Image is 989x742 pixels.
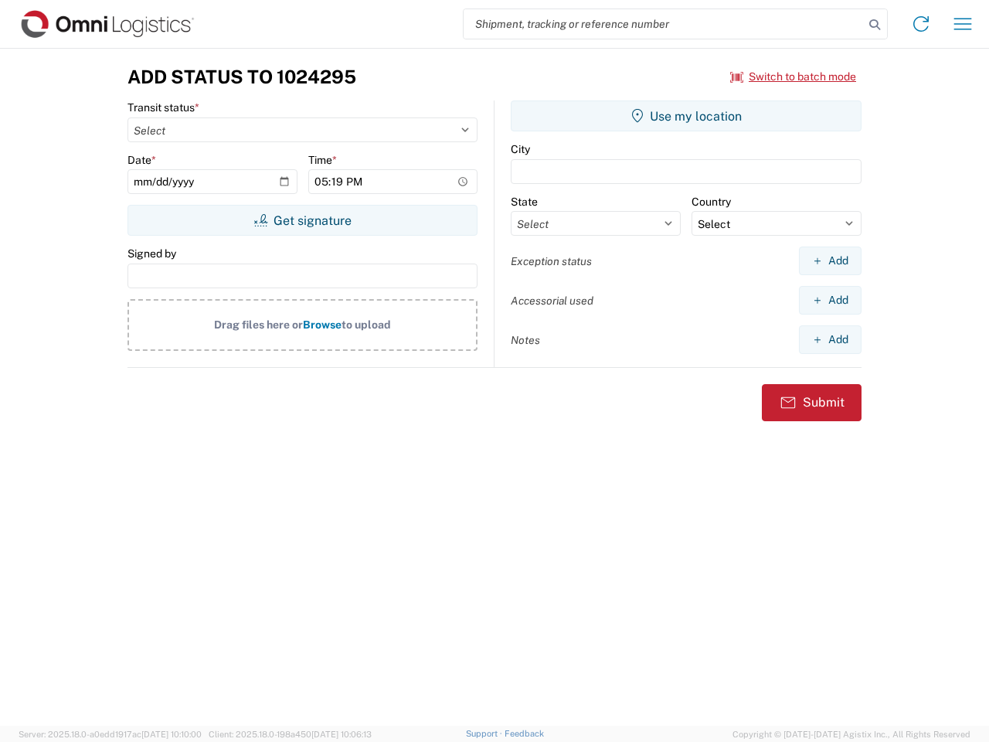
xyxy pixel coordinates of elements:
[799,247,862,275] button: Add
[308,153,337,167] label: Time
[505,729,544,738] a: Feedback
[511,254,592,268] label: Exception status
[127,205,478,236] button: Get signature
[799,286,862,315] button: Add
[311,730,372,739] span: [DATE] 10:06:13
[762,384,862,421] button: Submit
[799,325,862,354] button: Add
[127,66,356,88] h3: Add Status to 1024295
[732,727,970,741] span: Copyright © [DATE]-[DATE] Agistix Inc., All Rights Reserved
[730,64,856,90] button: Switch to batch mode
[127,100,199,114] label: Transit status
[127,247,176,260] label: Signed by
[464,9,864,39] input: Shipment, tracking or reference number
[127,153,156,167] label: Date
[511,195,538,209] label: State
[466,729,505,738] a: Support
[214,318,303,331] span: Drag files here or
[511,142,530,156] label: City
[511,100,862,131] button: Use my location
[511,294,593,308] label: Accessorial used
[692,195,731,209] label: Country
[19,730,202,739] span: Server: 2025.18.0-a0edd1917ac
[209,730,372,739] span: Client: 2025.18.0-198a450
[141,730,202,739] span: [DATE] 10:10:00
[342,318,391,331] span: to upload
[511,333,540,347] label: Notes
[303,318,342,331] span: Browse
